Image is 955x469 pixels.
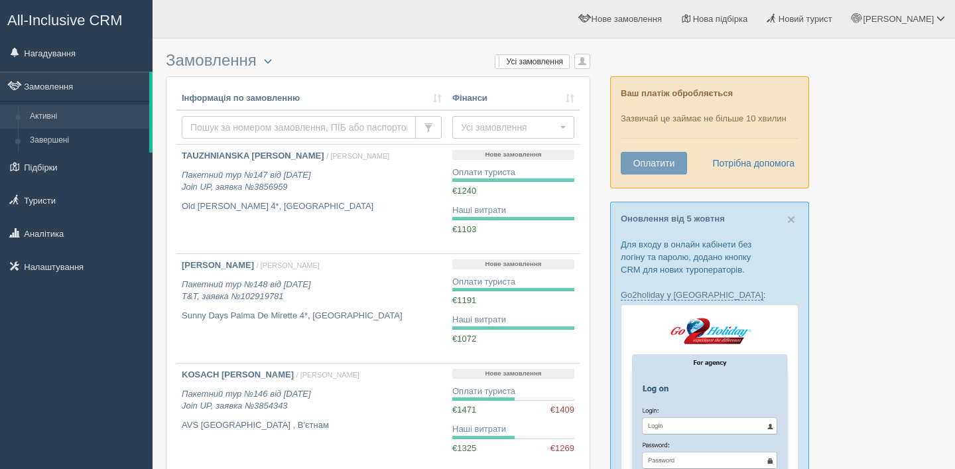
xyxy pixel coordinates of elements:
a: Go2holiday у [GEOGRAPHIC_DATA] [621,290,763,301]
div: Оплати туриста [452,276,574,289]
input: Пошук за номером замовлення, ПІБ або паспортом туриста [182,116,416,139]
div: Оплати туриста [452,167,574,179]
span: €1269 [550,442,574,455]
p: Нове замовлення [452,259,574,269]
a: Потрібна допомога [704,152,795,174]
p: Sunny Days Palma De Mirette 4*, [GEOGRAPHIC_DATA] [182,310,442,322]
a: All-Inclusive CRM [1,1,152,37]
span: Нове замовлення [592,14,662,24]
span: / [PERSON_NAME] [296,371,359,379]
span: Новий турист [779,14,832,24]
span: / [PERSON_NAME] [257,261,320,269]
a: Оновлення від 5 жовтня [621,214,725,224]
div: Наші витрати [452,423,574,436]
div: Наші витрати [452,204,574,217]
b: Ваш платіж обробляється [621,88,733,98]
b: [PERSON_NAME] [182,260,254,270]
b: TAUZHNIANSKA [PERSON_NAME] [182,151,324,161]
a: Завершені [24,129,149,153]
span: / [PERSON_NAME] [326,152,389,160]
span: Усі замовлення [461,121,557,134]
span: €1471 [452,405,476,415]
p: Для входу в онлайн кабінети без логіну та паролю, додано кнопку CRM для нових туроператорів. [621,238,798,276]
a: Інформація по замовленню [182,92,442,105]
span: Нова підбірка [693,14,748,24]
h3: Замовлення [166,52,590,70]
span: €1409 [550,404,574,417]
div: Зазвичай це займає не більше 10 хвилин [610,76,809,188]
p: Old [PERSON_NAME] 4*, [GEOGRAPHIC_DATA] [182,200,442,213]
p: Нове замовлення [452,150,574,160]
span: €1240 [452,186,476,196]
span: × [787,212,795,227]
a: TAUZHNIANSKA [PERSON_NAME] / [PERSON_NAME] Пакетний тур №147 від [DATE]Join UP, заявка №3856959 O... [176,145,447,253]
button: Усі замовлення [452,116,574,139]
span: €1103 [452,224,476,234]
button: Close [787,212,795,226]
div: Оплати туриста [452,385,574,398]
div: Наші витрати [452,314,574,326]
i: Пакетний тур №146 від [DATE] Join UP, заявка №3854343 [182,389,311,411]
b: KOSACH [PERSON_NAME] [182,369,294,379]
span: [PERSON_NAME] [863,14,934,24]
i: Пакетний тур №147 від [DATE] Join UP, заявка №3856959 [182,170,311,192]
a: [PERSON_NAME] / [PERSON_NAME] Пакетний тур №148 від [DATE]T&T, заявка №102919781 Sunny Days Palma... [176,254,447,363]
i: Пакетний тур №148 від [DATE] T&T, заявка №102919781 [182,279,311,302]
a: Фінанси [452,92,574,105]
span: All-Inclusive CRM [7,12,123,29]
button: Оплатити [621,152,687,174]
p: AVS [GEOGRAPHIC_DATA] , В'єтнам [182,419,442,432]
span: €1191 [452,295,476,305]
p: Нове замовлення [452,369,574,379]
a: Активні [24,105,149,129]
span: €1325 [452,443,476,453]
label: Усі замовлення [495,55,569,68]
span: €1072 [452,334,476,344]
p: : [621,289,798,301]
